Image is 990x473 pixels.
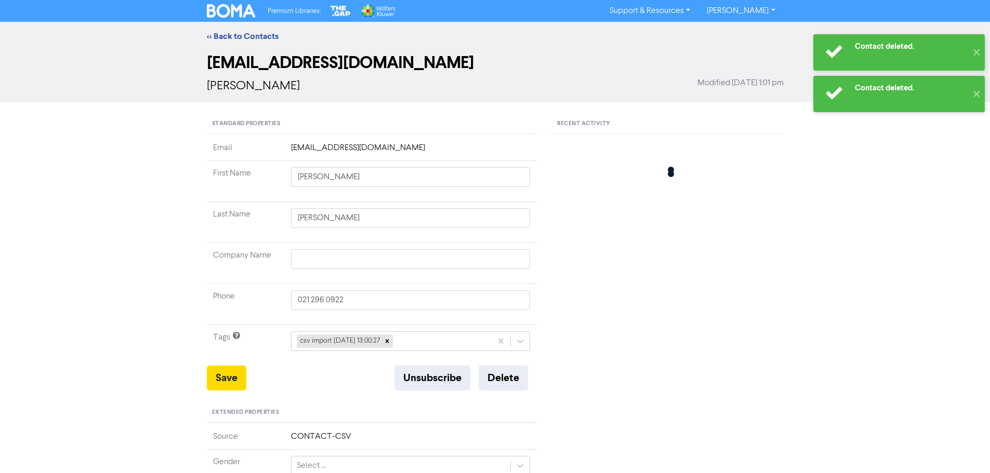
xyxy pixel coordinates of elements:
span: Modified [DATE] 1:01 pm [697,77,784,89]
button: Unsubscribe [394,366,470,390]
button: Delete [479,366,528,390]
div: Standard Properties [207,114,537,134]
td: Source [207,430,285,450]
a: [PERSON_NAME] [698,3,783,19]
span: [PERSON_NAME] [207,80,300,92]
img: Wolters Kluwer [360,4,395,18]
span: Premium Libraries: [268,8,321,15]
td: Company Name [207,243,285,284]
td: Phone [207,284,285,325]
div: Contact deleted. [855,41,967,52]
td: Tags [207,325,285,366]
h2: [EMAIL_ADDRESS][DOMAIN_NAME] [207,53,784,73]
img: BOMA Logo [207,4,256,18]
div: Select ... [297,460,326,472]
div: Recent Activity [552,114,783,134]
td: CONTACT-CSV [285,430,537,450]
img: The Gap [329,4,352,18]
td: First Name [207,161,285,202]
td: Email [207,142,285,161]
td: [EMAIL_ADDRESS][DOMAIN_NAME] [285,142,537,161]
a: << Back to Contacts [207,31,279,42]
iframe: Chat Widget [938,423,990,473]
a: Support & Resources [601,3,698,19]
div: csv import [DATE] 13:00:27 [297,334,381,348]
div: Contact deleted. [855,83,967,93]
td: Last Name [207,202,285,243]
button: Save [207,366,246,390]
div: Extended Properties [207,403,537,423]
